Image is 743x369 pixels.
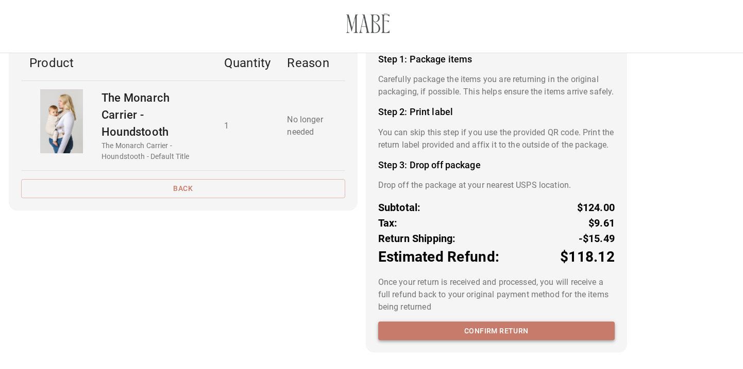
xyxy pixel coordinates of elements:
[378,106,615,118] h4: Step 2: Print label
[102,89,208,140] p: The Monarch Carrier - Houndstooth
[346,4,390,49] img: 3671f2-3.myshopify.com-a63cb35b-e478-4aa6-86b9-acdf2590cc8d
[378,126,615,151] p: You can skip this step if you use the provided QR code. Print the return label provided and affix...
[21,179,345,198] button: Back
[224,120,271,132] p: 1
[378,215,398,231] p: Tax:
[287,114,336,138] p: No longer needed
[378,231,456,246] p: Return Shipping:
[378,276,615,313] p: Once your return is received and processed, you will receive a full refund back to your original ...
[29,54,208,72] p: Product
[378,322,615,341] button: Confirm return
[560,246,615,268] p: $118.12
[588,215,615,231] p: $9.61
[579,231,615,246] p: -$15.49
[378,179,615,191] p: Drop off the package at your nearest USPS location.
[102,140,208,162] p: The Monarch Carrier - Houndstooth - Default Title
[378,54,615,65] h4: Step 1: Package items
[577,200,615,215] p: $124.00
[378,73,615,98] p: Carefully package the items you are returning in the original packaging, if possible. This helps ...
[378,200,421,215] p: Subtotal:
[378,159,615,171] h4: Step 3: Drop off package
[378,246,499,268] p: Estimated Refund:
[224,54,271,72] p: Quantity
[287,54,336,72] p: Reason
